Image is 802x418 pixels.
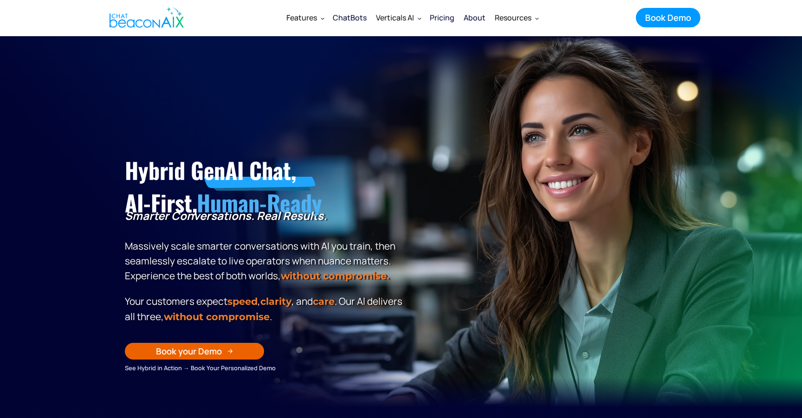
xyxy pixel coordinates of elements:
[227,296,258,307] strong: speed
[418,16,421,20] img: Dropdown
[371,6,425,29] div: Verticals AI
[645,12,691,24] div: Book Demo
[164,311,270,322] span: without compromise
[636,8,700,27] a: Book Demo
[495,11,531,24] div: Resources
[490,6,543,29] div: Resources
[328,6,371,30] a: ChatBots
[321,16,324,20] img: Dropdown
[464,11,485,24] div: About
[282,6,328,29] div: Features
[281,270,389,282] strong: without compromise.
[197,186,322,219] span: Human-Ready
[430,11,454,24] div: Pricing
[227,348,233,354] img: Arrow
[125,343,264,360] a: Book your Demo
[333,11,367,24] div: ChatBots
[125,363,406,373] div: See Hybrid in Action → Book Your Personalized Demo
[125,294,406,324] p: Your customers expect , , and . Our Al delivers all three, .
[425,6,459,30] a: Pricing
[125,208,406,283] p: Massively scale smarter conversations with AI you train, then seamlessly escalate to live operato...
[313,296,335,307] span: care
[260,296,291,307] span: clarity
[286,11,317,24] div: Features
[535,16,539,20] img: Dropdown
[156,345,222,357] div: Book your Demo
[376,11,414,24] div: Verticals AI
[125,154,406,219] h1: Hybrid GenAI Chat, AI-First,
[459,6,490,30] a: About
[102,1,189,34] a: home
[125,208,327,223] strong: Smarter Conversations. Real Results.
